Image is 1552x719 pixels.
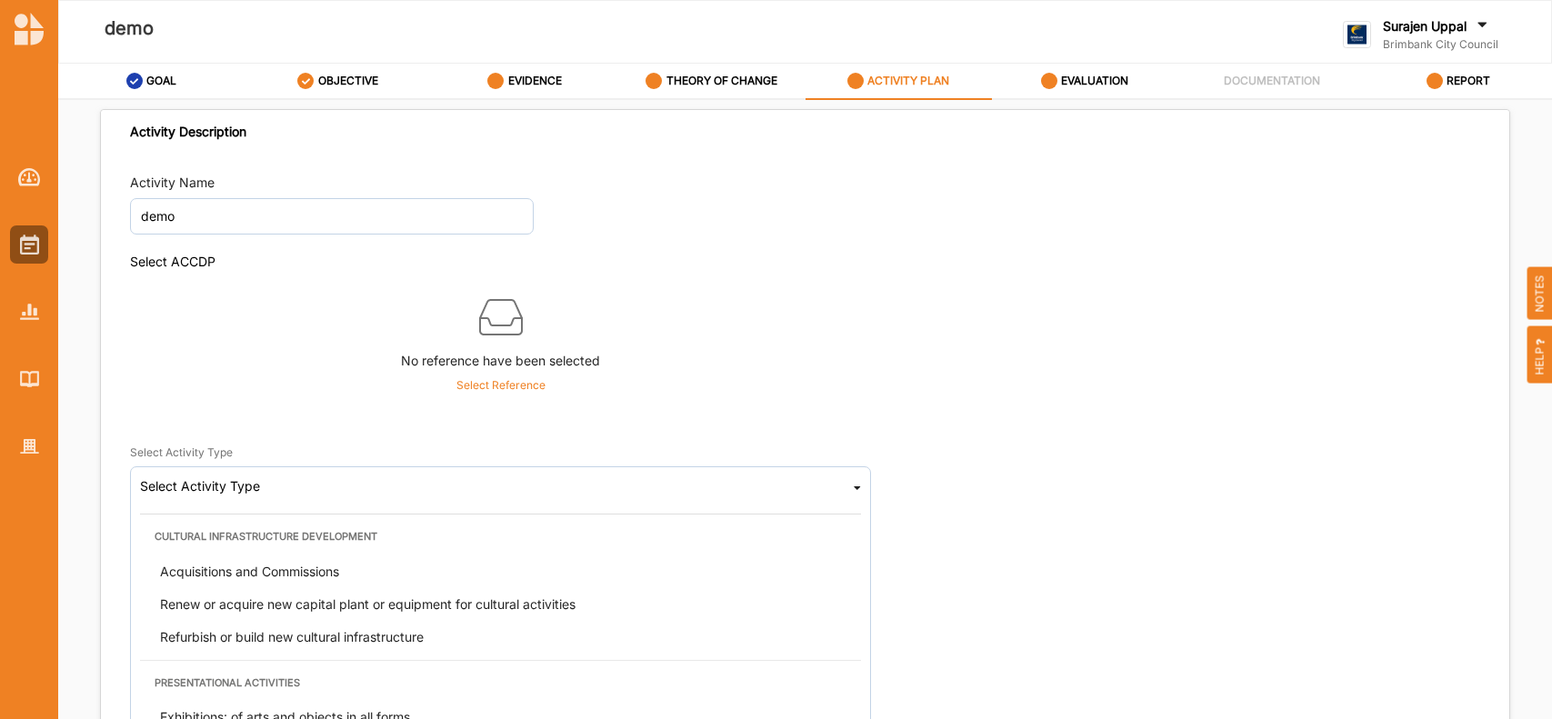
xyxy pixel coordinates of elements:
label: Surajen Uppal [1383,18,1467,35]
a: Organisation [10,427,48,465]
div: Select ACCDP [130,254,215,270]
img: logo [15,13,44,45]
img: Dashboard [18,168,41,186]
img: Activities [20,235,39,255]
span: Refurbish or build new cultural infrastructure [160,629,424,644]
a: Reports [10,293,48,331]
div: Select Activity Type [140,480,260,493]
label: demo [105,14,154,44]
a: Library [10,360,48,398]
div: Select Activity Type [130,445,233,460]
label: ACTIVITY PLAN [867,74,949,88]
label: DOCUMENTATION [1224,74,1320,88]
label: GOAL [146,74,176,88]
a: Dashboard [10,158,48,196]
div: Presentational activities [140,674,861,692]
label: No reference have been selected [401,339,600,371]
div: Activity Description [130,124,246,140]
label: EVALUATION [1061,74,1128,88]
img: box [479,295,523,339]
label: OBJECTIVE [318,74,378,88]
span: Renew or acquire new capital plant or equipment for cultural activities [160,596,576,612]
label: Brimbank City Council [1383,37,1498,52]
label: EVIDENCE [508,74,562,88]
p: Select Reference [456,377,546,394]
img: Library [20,371,39,386]
div: Cultural infrastructure development [140,527,861,545]
div: Activity Name [130,174,215,192]
a: Activities [10,225,48,264]
span: Acquisitions and Commissions [160,564,339,579]
img: Reports [20,304,39,319]
img: Organisation [20,439,39,454]
label: THEORY OF CHANGE [666,74,777,88]
img: logo [1343,21,1371,49]
label: REPORT [1447,74,1490,88]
